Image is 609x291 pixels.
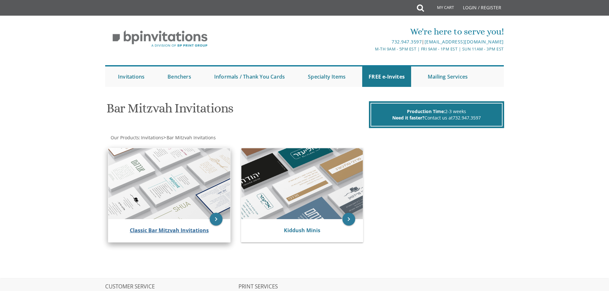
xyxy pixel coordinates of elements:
[112,66,151,87] a: Invitations
[392,39,422,45] a: 732.947.3597
[167,134,216,141] span: Bar Mitzvah Invitations
[238,25,504,38] div: We're here to serve you!
[425,39,504,45] a: [EMAIL_ADDRESS][DOMAIN_NAME]
[241,148,363,219] img: Kiddush Minis
[140,134,163,141] a: Invitations
[105,26,215,52] img: BP Invitation Loft
[371,103,503,126] div: 2-3 weeks Contact us at
[238,46,504,52] div: M-Th 9am - 5pm EST | Fri 9am - 1pm EST | Sun 11am - 3pm EST
[423,1,458,17] a: My Cart
[284,227,320,234] a: Kiddush Minis
[238,38,504,46] div: |
[166,134,216,141] a: Bar Mitzvah Invitations
[130,227,209,234] a: Classic Bar Mitzvah Invitations
[105,284,238,290] h2: CUSTOMER SERVICE
[208,66,291,87] a: Informals / Thank You Cards
[342,213,355,226] a: keyboard_arrow_right
[453,115,481,121] a: 732.947.3597
[110,134,139,141] a: Our Products
[238,284,371,290] h2: PRINT SERVICES
[106,101,367,120] h1: Bar Mitzvah Invitations
[301,66,352,87] a: Specialty Items
[163,134,216,141] span: >
[108,148,230,219] img: Classic Bar Mitzvah Invitations
[161,66,198,87] a: Benchers
[210,213,223,226] a: keyboard_arrow_right
[362,66,411,87] a: FREE e-Invites
[392,115,425,121] span: Need it faster?
[141,134,163,141] span: Invitations
[407,108,445,114] span: Production Time:
[421,66,474,87] a: Mailing Services
[105,134,305,141] div: :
